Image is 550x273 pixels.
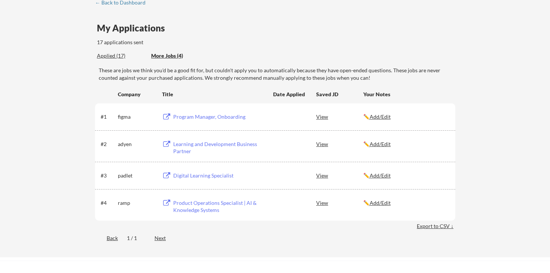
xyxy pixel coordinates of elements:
[363,199,449,207] div: ✏️
[118,172,155,179] div: padlet
[118,113,155,121] div: figma
[316,87,363,101] div: Saved JD
[173,113,266,121] div: Program Manager, Onboarding
[316,137,363,151] div: View
[101,113,115,121] div: #1
[370,141,391,147] u: Add/Edit
[101,199,115,207] div: #4
[97,52,146,60] div: Applied (17)
[155,234,174,242] div: Next
[370,113,391,120] u: Add/Edit
[151,52,206,60] div: These are job applications we think you'd be a good fit for, but couldn't apply you to automatica...
[273,91,306,98] div: Date Applied
[101,172,115,179] div: #3
[417,222,455,230] div: Export to CSV ↓
[118,140,155,148] div: adyen
[173,172,266,179] div: Digital Learning Specialist
[118,199,155,207] div: ramp
[151,52,206,60] div: More Jobs (4)
[95,234,118,242] div: Back
[316,196,363,209] div: View
[363,113,449,121] div: ✏️
[101,140,115,148] div: #2
[363,140,449,148] div: ✏️
[370,200,391,206] u: Add/Edit
[97,52,146,60] div: These are all the jobs you've been applied to so far.
[173,140,266,155] div: Learning and Development Business Partner
[363,91,449,98] div: Your Notes
[127,234,146,242] div: 1 / 1
[363,172,449,179] div: ✏️
[316,110,363,123] div: View
[118,91,155,98] div: Company
[99,67,455,81] div: These are jobs we think you'd be a good fit for, but couldn't apply you to automatically because ...
[316,169,363,182] div: View
[162,91,266,98] div: Title
[370,172,391,179] u: Add/Edit
[173,199,266,214] div: Product Operations Specialist | AI & Knowledge Systems
[97,39,242,46] div: 17 applications sent
[97,24,171,33] div: My Applications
